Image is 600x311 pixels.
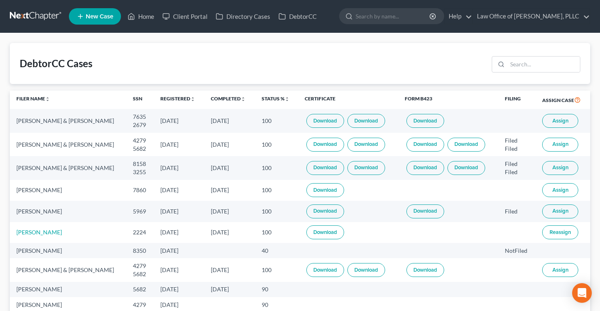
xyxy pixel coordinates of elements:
span: Reassign [550,229,571,236]
a: Download [306,161,344,175]
span: Assign [552,141,568,148]
a: Download [406,138,444,152]
div: NotFiled [505,247,529,255]
div: 7860 [133,186,147,194]
div: 5682 [133,285,147,293]
td: 100 [255,222,298,243]
a: Download [406,114,444,128]
a: Download [447,138,485,152]
a: Download [306,114,344,128]
a: DebtorCC [274,9,321,24]
div: Filed [505,136,529,145]
div: 3255 [133,168,147,176]
a: Filer Nameunfold_more [16,95,50,102]
div: [PERSON_NAME] [16,285,120,293]
a: [PERSON_NAME] [16,229,62,236]
td: [DATE] [154,180,204,201]
th: Filing [498,91,536,109]
span: Assign [552,118,568,124]
a: Download [406,204,444,218]
div: 7635 [133,113,147,121]
span: Assign [552,187,568,193]
td: [DATE] [154,201,204,222]
i: unfold_more [241,97,246,102]
button: Assign [542,161,578,175]
a: Help [445,9,472,24]
div: Filed [505,160,529,168]
a: Directory Cases [212,9,274,24]
td: [DATE] [204,109,255,132]
td: [DATE] [154,243,204,258]
td: 100 [255,180,298,201]
div: 8350 [133,247,147,255]
a: Download [447,161,485,175]
a: Law Office of [PERSON_NAME], PLLC [473,9,590,24]
td: [DATE] [154,258,204,281]
a: Download [347,114,385,128]
a: Download [406,263,444,277]
a: Download [306,138,344,152]
div: Filed [505,168,529,176]
td: [DATE] [204,258,255,281]
a: Registeredunfold_more [160,95,195,102]
td: [DATE] [204,156,255,179]
button: Assign [542,183,578,197]
input: Search... [507,57,580,72]
input: Search by name... [356,9,431,24]
span: Assign [552,208,568,214]
a: Download [347,263,385,277]
td: [DATE] [154,156,204,179]
td: 90 [255,282,298,297]
th: Assign Case [536,91,590,109]
td: [DATE] [204,282,255,297]
a: Client Portal [158,9,212,24]
td: [DATE] [154,133,204,156]
td: 100 [255,201,298,222]
div: 2224 [133,228,147,236]
button: Assign [542,114,578,128]
td: [DATE] [154,282,204,297]
div: 2679 [133,121,147,129]
th: SSN [126,91,154,109]
a: Download [306,204,344,218]
div: 8158 [133,160,147,168]
button: Assign [542,138,578,152]
i: unfold_more [285,97,290,102]
span: New Case [86,14,113,20]
button: Assign [542,263,578,277]
a: Download [306,183,344,197]
a: Home [123,9,158,24]
td: 100 [255,133,298,156]
button: Assign [542,204,578,218]
i: unfold_more [45,97,50,102]
td: 40 [255,243,298,258]
td: [DATE] [204,180,255,201]
div: [PERSON_NAME] [16,247,120,255]
div: 5682 [133,145,147,153]
a: Download [347,138,385,152]
i: unfold_more [190,97,195,102]
th: Form B423 [398,91,498,109]
button: Reassign [542,225,578,239]
div: 5969 [133,207,147,216]
div: Open Intercom Messenger [572,283,592,303]
div: Filed [505,145,529,153]
a: Completedunfold_more [211,95,246,102]
div: 5682 [133,270,147,278]
td: 100 [255,156,298,179]
td: [DATE] [154,222,204,243]
td: [DATE] [204,222,255,243]
td: [DATE] [154,109,204,132]
a: Download [347,161,385,175]
td: 100 [255,109,298,132]
td: 100 [255,258,298,281]
div: [PERSON_NAME] [16,207,120,216]
th: Certificate [298,91,398,109]
div: Filed [505,207,529,216]
span: Assign [552,164,568,171]
div: [PERSON_NAME] & [PERSON_NAME] [16,164,120,172]
td: [DATE] [204,133,255,156]
a: Download [406,161,444,175]
div: DebtorCC Cases [20,57,92,70]
a: Status %unfold_more [262,95,290,102]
